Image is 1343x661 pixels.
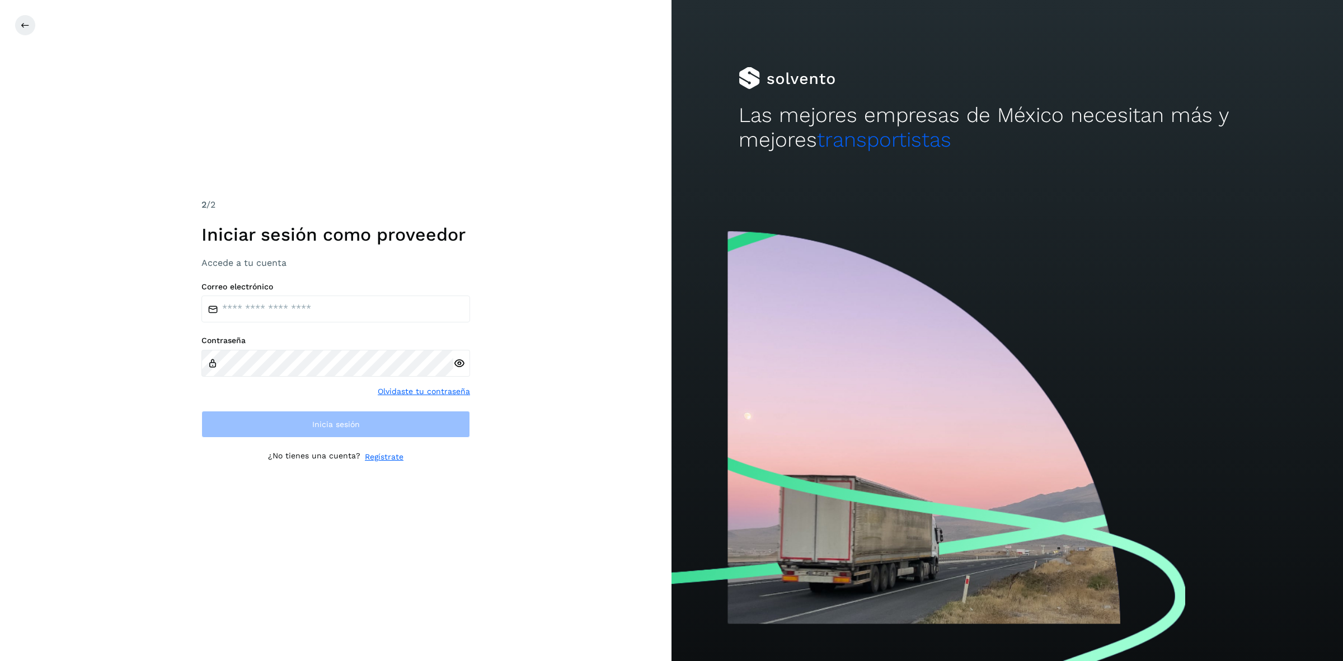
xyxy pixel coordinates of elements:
[268,451,360,463] p: ¿No tienes una cuenta?
[201,199,206,210] span: 2
[739,103,1276,153] h2: Las mejores empresas de México necesitan más y mejores
[201,411,470,438] button: Inicia sesión
[378,386,470,397] a: Olvidaste tu contraseña
[201,282,470,292] label: Correo electrónico
[817,128,951,152] span: transportistas
[201,198,470,212] div: /2
[201,224,470,245] h1: Iniciar sesión como proveedor
[201,336,470,345] label: Contraseña
[201,257,470,268] h3: Accede a tu cuenta
[312,420,360,428] span: Inicia sesión
[365,451,403,463] a: Regístrate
